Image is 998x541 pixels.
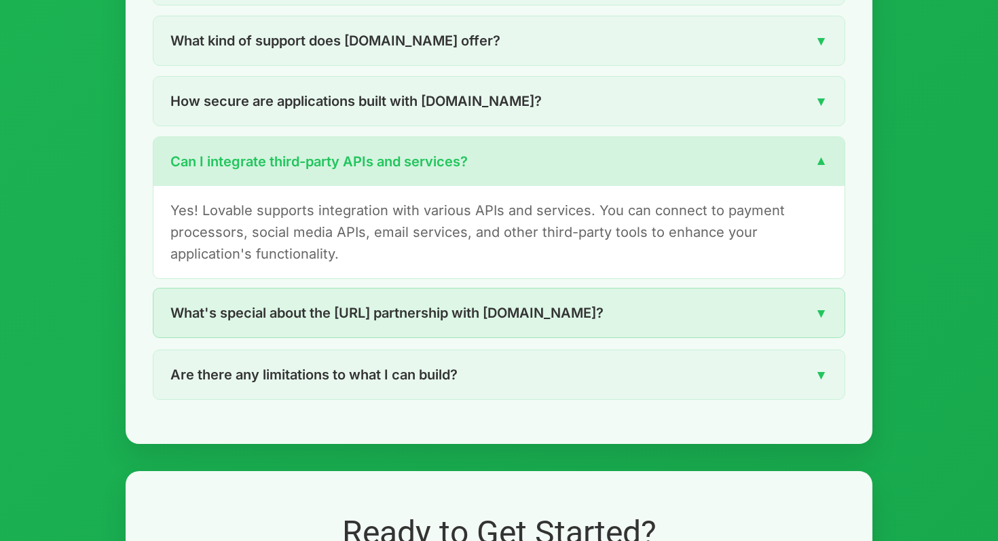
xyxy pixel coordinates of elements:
[170,30,500,52] span: What kind of support does [DOMAIN_NAME] offer?
[170,364,458,386] span: Are there any limitations to what I can build?
[170,302,604,324] span: What's special about the [URL] partnership with [DOMAIN_NAME]?
[170,200,828,265] p: Yes! Lovable supports integration with various APIs and services. You can connect to payment proc...
[170,90,542,112] span: How secure are applications built with [DOMAIN_NAME]?
[815,91,828,112] span: ▼
[815,151,828,172] span: ▼
[815,303,828,324] span: ▼
[815,31,828,52] span: ▼
[815,365,828,386] span: ▼
[170,151,468,172] span: Can I integrate third-party APIs and services?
